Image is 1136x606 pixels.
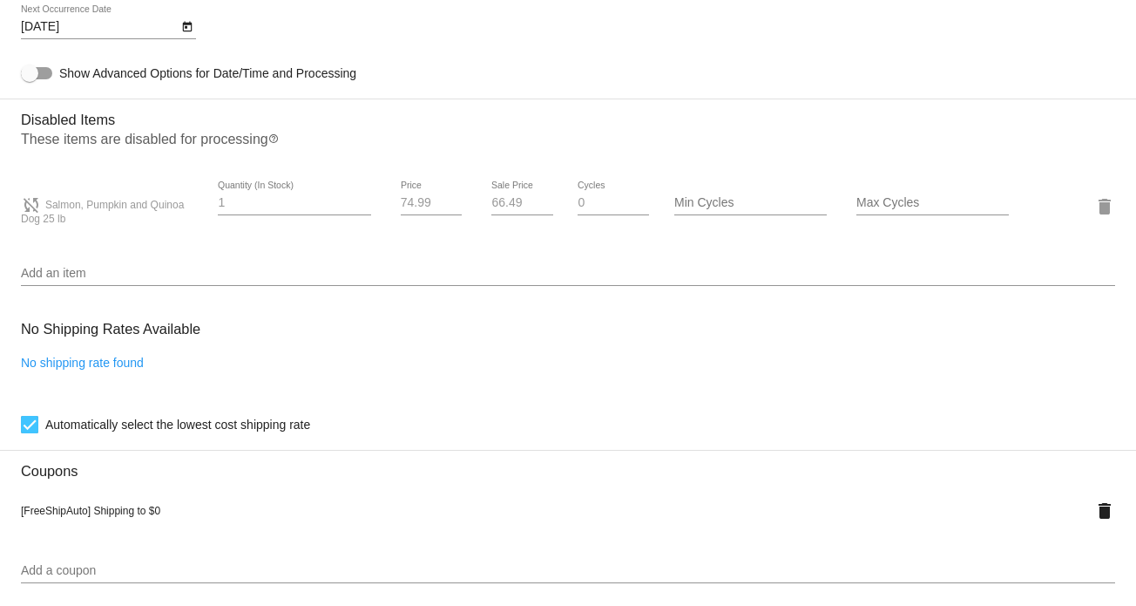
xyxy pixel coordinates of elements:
[674,196,827,210] input: Min Cycles
[21,199,184,225] span: Salmon, Pumpkin and Quinoa Dog 25 lb
[491,196,552,210] input: Sale Price
[45,414,310,435] span: Automatically select the lowest cost shipping rate
[21,20,178,34] input: Next Occurrence Date
[268,133,279,154] mat-icon: help_outline
[218,196,370,210] input: Quantity (In Stock)
[21,99,1115,128] h3: Disabled Items
[21,310,200,348] h3: No Shipping Rates Available
[21,132,1115,154] p: These items are disabled for processing
[21,450,1115,480] h3: Coupons
[21,564,1115,578] input: Add a coupon
[856,196,1009,210] input: Max Cycles
[578,196,649,210] input: Cycles
[401,196,462,210] input: Price
[1094,500,1115,521] mat-icon: delete
[21,267,1115,281] input: Add an item
[178,17,196,35] button: Open calendar
[1094,196,1115,217] mat-icon: delete
[21,505,160,517] span: [FreeShipAuto] Shipping to $0
[21,194,42,215] mat-icon: sync_disabled
[59,65,356,82] span: Show Advanced Options for Date/Time and Processing
[21,356,144,370] a: No shipping rate found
